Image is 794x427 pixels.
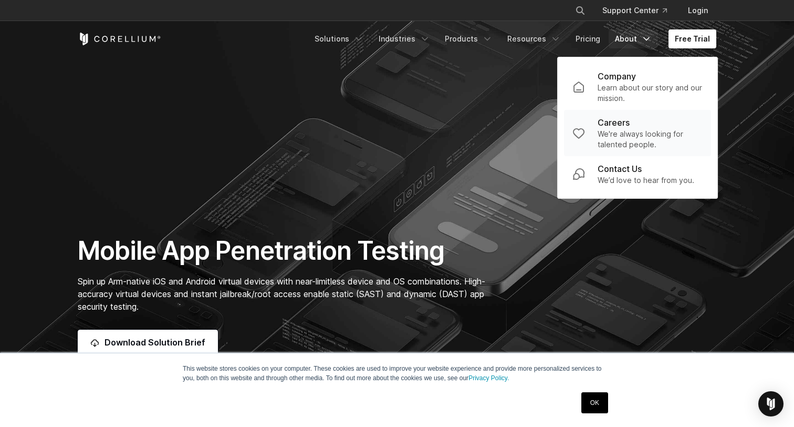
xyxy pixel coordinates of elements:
[598,83,703,104] p: Learn about our story and our mission.
[78,33,161,45] a: Corellium Home
[680,1,716,20] a: Login
[594,1,675,20] a: Support Center
[609,29,658,48] a: About
[569,29,607,48] a: Pricing
[668,29,716,48] a: Free Trial
[564,110,711,156] a: Careers We're always looking for talented people.
[438,29,499,48] a: Products
[78,276,485,312] span: Spin up Arm-native iOS and Android virtual devices with near-limitless device and OS combinations...
[562,1,716,20] div: Navigation Menu
[758,391,783,416] div: Open Intercom Messenger
[183,364,611,383] p: This website stores cookies on your computer. These cookies are used to improve your website expe...
[468,374,509,382] a: Privacy Policy.
[581,392,608,413] a: OK
[372,29,436,48] a: Industries
[598,116,630,129] p: Careers
[501,29,567,48] a: Resources
[571,1,590,20] button: Search
[598,70,636,83] p: Company
[105,336,205,349] span: Download Solution Brief
[598,175,694,186] p: We’d love to hear from you.
[78,330,218,355] a: Download Solution Brief
[598,129,703,150] p: We're always looking for talented people.
[308,29,370,48] a: Solutions
[78,235,496,267] h1: Mobile App Penetration Testing
[564,64,711,110] a: Company Learn about our story and our mission.
[564,156,711,192] a: Contact Us We’d love to hear from you.
[308,29,716,48] div: Navigation Menu
[598,162,642,175] p: Contact Us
